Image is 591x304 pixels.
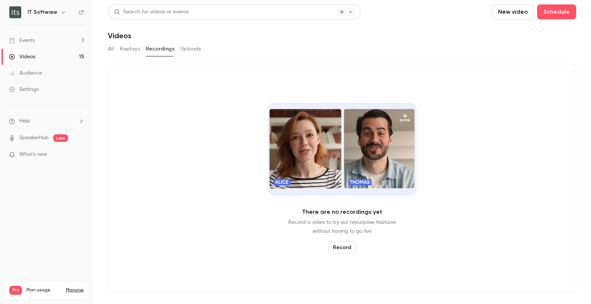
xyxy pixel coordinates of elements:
[9,286,22,295] span: Pro
[492,4,534,19] button: New video
[328,242,356,254] button: Record
[114,8,189,16] div: Search for videos or events
[288,218,396,236] p: Record a video to try our repurpose features without having to go live
[19,134,49,142] a: SpeakerHub
[9,6,21,18] img: IT Software
[537,4,576,19] button: Schedule
[108,4,576,300] section: Videos
[19,117,30,125] span: Help
[66,287,84,293] a: Manage
[180,43,201,55] button: Uploads
[108,31,131,40] h1: Videos
[146,43,174,55] button: Recordings
[9,86,39,93] div: Settings
[19,151,47,158] span: What's new
[120,43,140,55] button: Replays
[9,37,35,44] div: Events
[302,207,382,216] p: There are no recordings yet
[108,43,114,55] button: All
[9,117,84,125] li: help-dropdown-opener
[26,287,61,293] span: Plan usage
[9,69,42,77] div: Audience
[28,9,57,16] h6: IT Software
[75,151,84,158] iframe: Noticeable Trigger
[9,53,35,61] div: Videos
[53,134,68,142] span: new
